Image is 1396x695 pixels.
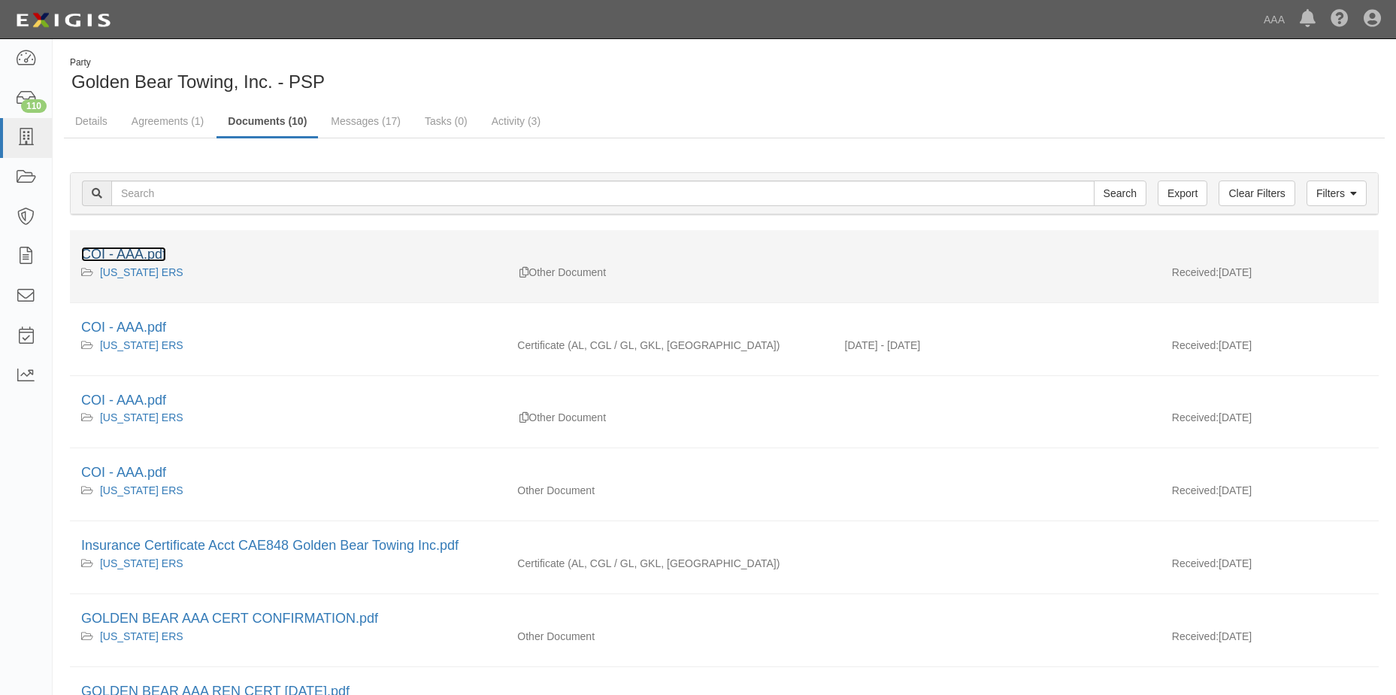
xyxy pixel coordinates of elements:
a: GOLDEN BEAR AAA CERT CONFIRMATION.pdf [81,611,378,626]
p: Received: [1172,265,1219,280]
div: COI - AAA.pdf [81,463,1367,483]
a: [US_STATE] ERS [100,266,183,278]
p: Received: [1172,483,1219,498]
a: [US_STATE] ERS [100,411,183,423]
a: Insurance Certificate Acct CAE848 Golden Bear Towing Inc.pdf [81,538,459,553]
div: Party [70,56,325,69]
a: Clear Filters [1219,181,1295,206]
div: Other Document [506,629,833,644]
a: COI - AAA.pdf [81,393,166,408]
p: Received: [1172,410,1219,425]
p: Received: [1172,338,1219,353]
div: Effective - Expiration [834,629,1161,630]
a: Details [64,106,119,136]
div: Auto Liability Commercial General Liability / Garage Liability Garage Keepers Liability On-Hook [506,338,833,353]
div: California ERS [81,265,495,280]
a: Export [1158,181,1207,206]
img: logo-5460c22ac91f19d4615b14bd174203de0afe785f0fc80cf4dbbc73dc1793850b.png [11,7,115,34]
div: California ERS [81,338,495,353]
div: GOLDEN BEAR AAA CERT CONFIRMATION.pdf [81,609,1367,629]
div: [DATE] [1161,410,1379,432]
span: Golden Bear Towing, Inc. - PSP [71,71,325,92]
a: [US_STATE] ERS [100,557,183,569]
div: Golden Bear Towing, Inc. - PSP [64,56,713,95]
div: California ERS [81,556,495,571]
div: Effective 05/22/2025 - Expiration 05/22/2026 [834,338,1161,353]
a: [US_STATE] ERS [100,630,183,642]
div: Auto Liability Commercial General Liability / Garage Liability Garage Keepers Liability On-Hook [506,556,833,571]
a: COI - AAA.pdf [81,320,166,335]
div: California ERS [81,410,495,425]
div: COI - AAA.pdf [81,391,1367,411]
a: Messages (17) [319,106,412,136]
div: California ERS [81,629,495,644]
div: [DATE] [1161,556,1379,578]
a: Activity (3) [480,106,552,136]
div: [DATE] [1161,629,1379,651]
div: COI - AAA.pdf [81,318,1367,338]
p: Received: [1172,556,1219,571]
div: Duplicate [519,410,528,425]
div: Other Document [506,265,833,280]
a: [US_STATE] ERS [100,484,183,496]
a: Documents (10) [217,106,318,138]
a: Filters [1307,181,1367,206]
i: Help Center - Complianz [1331,11,1349,29]
a: Tasks (0) [413,106,479,136]
a: AAA [1256,5,1292,35]
div: California ERS [81,483,495,498]
div: Other Document [506,410,833,425]
div: [DATE] [1161,338,1379,360]
div: Duplicate [519,265,528,280]
div: [DATE] [1161,483,1379,505]
div: COI - AAA.pdf [81,245,1367,265]
div: 110 [21,99,47,113]
a: COI - AAA.pdf [81,247,166,262]
div: Other Document [506,483,833,498]
a: Agreements (1) [120,106,215,136]
a: [US_STATE] ERS [100,339,183,351]
input: Search [111,181,1095,206]
p: Received: [1172,629,1219,644]
a: COI - AAA.pdf [81,465,166,480]
div: [DATE] [1161,265,1379,287]
div: Insurance Certificate Acct CAE848 Golden Bear Towing Inc.pdf [81,536,1367,556]
input: Search [1094,181,1146,206]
